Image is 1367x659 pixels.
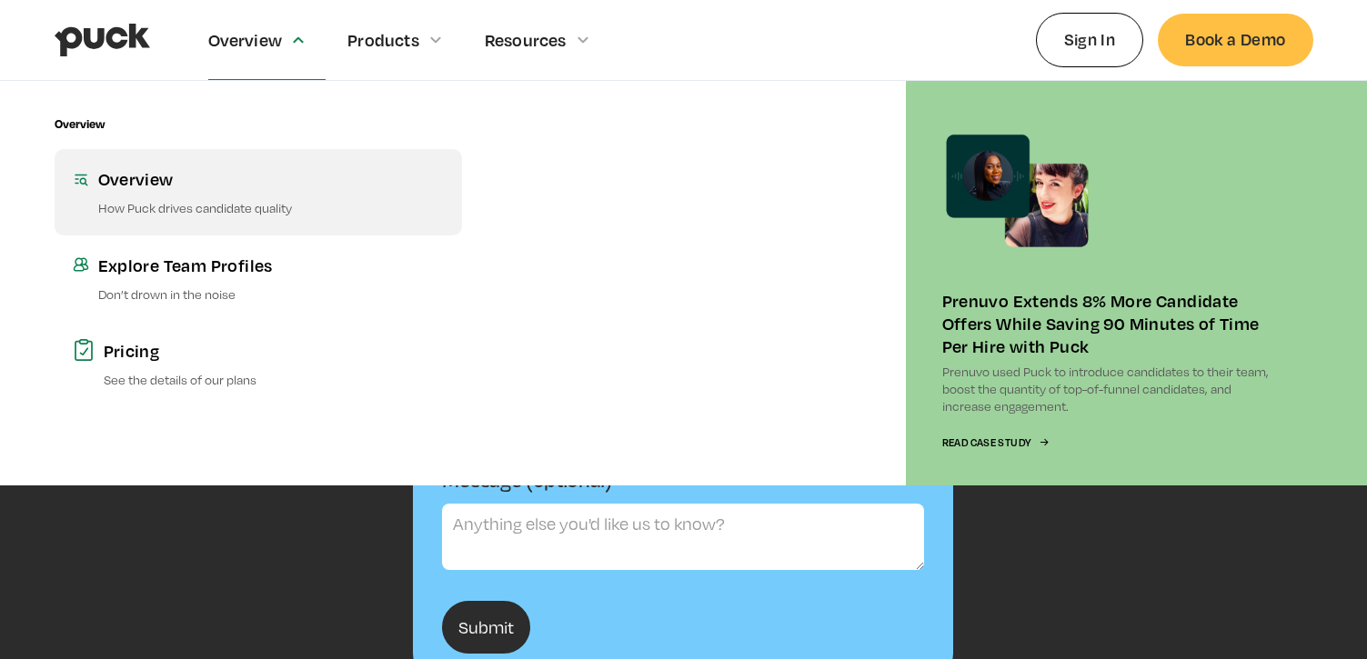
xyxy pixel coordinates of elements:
div: Overview [55,117,105,131]
div: Read Case Study [942,437,1031,449]
p: Don’t drown in the noise [98,285,444,303]
a: Sign In [1036,13,1144,66]
a: PricingSee the details of our plans [55,321,462,406]
div: Resources [485,30,567,50]
p: See the details of our plans [104,371,444,388]
div: Products [347,30,419,50]
div: Explore Team Profiles [98,254,444,276]
p: How Puck drives candidate quality [98,199,444,216]
div: Overview [208,30,283,50]
div: Pricing [104,339,444,362]
a: Explore Team ProfilesDon’t drown in the noise [55,235,462,321]
div: Prenuvo Extends 8% More Candidate Offers While Saving 90 Minutes of Time Per Hire with Puck [942,289,1277,357]
a: Prenuvo Extends 8% More Candidate Offers While Saving 90 Minutes of Time Per Hire with PuckPrenuv... [906,81,1313,485]
div: Overview [98,167,444,190]
a: OverviewHow Puck drives candidate quality [55,149,462,235]
p: Prenuvo used Puck to introduce candidates to their team, boost the quantity of top-of-funnel cand... [942,363,1277,415]
input: Submit [442,601,530,654]
a: Book a Demo [1158,14,1312,65]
